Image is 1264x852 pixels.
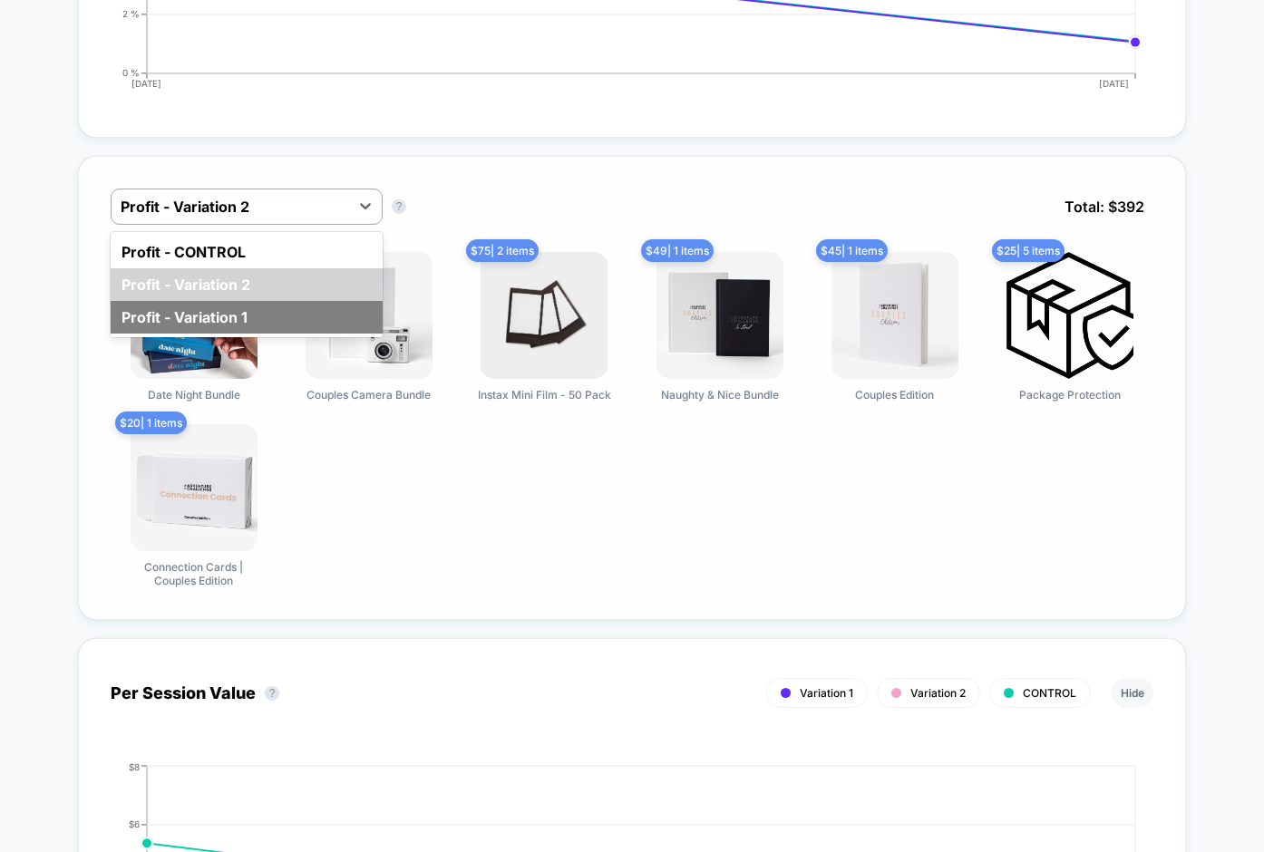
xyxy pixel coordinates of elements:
[306,388,431,402] span: Couples Camera Bundle
[641,239,714,262] span: $ 49 | 1 items
[1055,189,1153,225] span: Total: $ 392
[910,686,966,700] span: Variation 2
[111,236,383,268] div: Profit - CONTROL
[661,388,779,402] span: Naughty & Nice Bundle
[122,67,140,78] tspan: 0 %
[478,388,611,402] span: Instax Mini Film - 50 Pack
[1006,252,1133,379] img: Package Protection
[831,252,958,379] img: Couples Edition
[656,252,783,379] img: Naughty & Nice Bundle
[265,686,279,701] button: ?
[111,268,383,301] div: Profit - Variation 2
[1019,388,1121,402] span: Package Protection
[148,388,240,402] span: Date Night Bundle
[816,239,888,262] span: $ 45 | 1 items
[115,411,187,434] span: $ 20 | 1 items
[129,818,140,829] tspan: $6
[131,424,258,551] img: Connection Cards | Couples Edition
[122,8,140,19] tspan: 2 %
[392,199,406,214] button: ?
[1100,78,1130,89] tspan: [DATE]
[126,560,262,587] span: Connection Cards | Couples Edition
[466,239,539,262] span: $ 75 | 2 items
[111,301,383,334] div: Profit - Variation 1
[992,239,1065,262] span: $ 25 | 5 items
[855,388,934,402] span: Couples Edition
[129,760,140,771] tspan: $8
[800,686,853,700] span: Variation 1
[1023,686,1076,700] span: CONTROL
[481,252,608,379] img: Instax Mini Film - 50 Pack
[131,78,161,89] tspan: [DATE]
[1112,678,1153,708] button: Hide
